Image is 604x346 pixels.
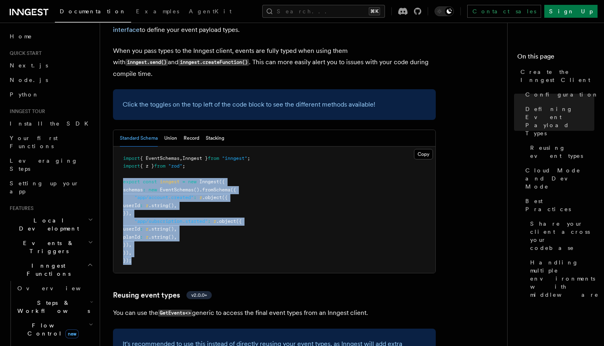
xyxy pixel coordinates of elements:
[65,329,79,338] span: new
[123,155,140,161] span: import
[123,226,140,232] span: userId
[525,105,594,137] span: Defining Event Payload Types
[180,155,182,161] span: ,
[10,32,32,40] span: Home
[10,77,48,83] span: Node.js
[129,210,132,216] span: ,
[6,239,88,255] span: Events & Triggers
[414,149,433,159] button: Copy
[6,131,95,153] a: Your first Functions
[530,220,594,252] span: Share your client across your codebase
[6,216,88,233] span: Local Development
[206,130,224,147] button: Stacking
[123,210,129,216] span: })
[194,187,199,193] span: ()
[6,205,33,212] span: Features
[113,289,212,301] a: Reusing event typesv2.0.0+
[123,187,143,193] span: schemas
[140,155,180,161] span: { EventSchemas
[517,52,594,65] h4: On this page
[262,5,385,18] button: Search...⌘K
[55,2,131,23] a: Documentation
[522,194,594,216] a: Best Practices
[123,234,140,240] span: planId
[369,7,380,15] kbd: ⌘K
[247,155,250,161] span: ;
[236,218,242,224] span: ({
[154,163,165,169] span: from
[140,234,143,240] span: :
[520,68,594,84] span: Create the Inngest Client
[522,163,594,194] a: Cloud Mode and Dev Mode
[522,102,594,140] a: Defining Event Payload Types
[219,179,225,185] span: ({
[140,226,143,232] span: :
[216,218,236,224] span: .object
[6,50,42,57] span: Quick start
[527,140,594,163] a: Reusing event types
[174,234,177,240] span: ,
[136,8,179,15] span: Examples
[129,250,132,256] span: ,
[14,296,95,318] button: Steps & Workflows
[467,5,541,18] a: Contact sales
[544,5,598,18] a: Sign Up
[6,258,95,281] button: Inngest Functions
[213,218,216,224] span: z
[123,163,140,169] span: import
[182,179,185,185] span: =
[146,226,148,232] span: z
[178,59,249,66] code: inngest.createFunction()
[6,153,95,176] a: Leveraging Steps
[134,218,208,224] span: "app/subscription.started"
[148,187,157,193] span: new
[168,163,182,169] span: "zod"
[517,65,594,87] a: Create the Inngest Client
[182,155,208,161] span: Inngest }
[14,318,95,341] button: Flow Controlnew
[182,163,185,169] span: ;
[174,203,177,208] span: ,
[14,281,95,296] a: Overview
[530,258,599,299] span: Handling multiple environments with middleware
[199,179,219,185] span: Inngest
[199,195,202,200] span: z
[530,144,594,160] span: Reusing event types
[6,176,95,199] a: Setting up your app
[113,45,436,80] p: When you pass types to the Inngest client, events are fully typed when using them with and . This...
[6,73,95,87] a: Node.js
[148,203,168,208] span: .string
[146,234,148,240] span: z
[199,187,230,193] span: .fromSchema
[60,8,126,15] span: Documentation
[222,195,228,200] span: ({
[174,226,177,232] span: ,
[143,179,157,185] span: const
[123,242,129,247] span: })
[6,213,95,236] button: Local Development
[10,91,39,98] span: Python
[125,59,168,66] code: inngest.send()
[10,120,93,127] span: Install the SDK
[143,187,146,193] span: :
[6,58,95,73] a: Next.js
[120,130,158,147] button: Standard Schema
[158,310,192,317] code: GetEvents<>
[10,135,58,149] span: Your first Functions
[208,218,211,224] span: :
[160,187,194,193] span: EventSchemas
[188,179,196,185] span: new
[123,250,129,256] span: })
[113,15,407,34] a: Standard Schema interface
[525,197,594,213] span: Best Practices
[140,203,143,208] span: :
[191,292,207,298] span: v2.0.0+
[14,321,89,338] span: Flow Control
[168,226,174,232] span: ()
[202,195,222,200] span: .object
[10,157,78,172] span: Leveraging Steps
[222,155,247,161] span: "inngest"
[168,203,174,208] span: ()
[6,262,87,278] span: Inngest Functions
[134,195,194,200] span: "app/account.created"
